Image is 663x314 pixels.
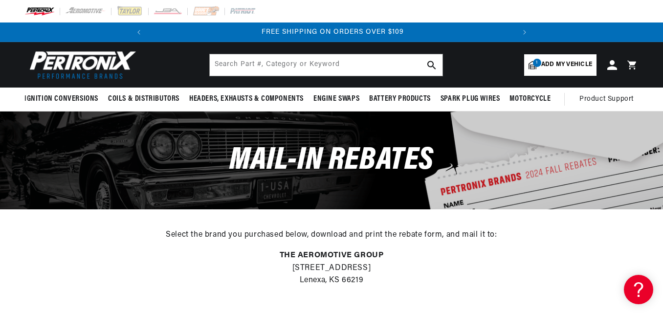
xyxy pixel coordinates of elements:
input: Search Part #, Category or Keyword [210,54,442,76]
summary: Product Support [579,88,639,111]
span: Coils & Distributors [108,94,179,104]
span: Add my vehicle [541,60,592,69]
summary: Ignition Conversions [24,88,103,111]
span: Headers, Exhausts & Components [189,94,304,104]
img: Pertronix [24,48,137,82]
button: Translation missing: en.sections.announcements.previous_announcement [129,22,149,42]
strong: THE AEROMOTIVE GROUP [280,251,384,259]
summary: Headers, Exhausts & Components [184,88,309,111]
a: 1Add my vehicle [524,54,597,76]
span: Spark Plug Wires [441,94,500,104]
button: search button [421,54,442,76]
summary: Spark Plug Wires [436,88,505,111]
span: Ignition Conversions [24,94,98,104]
span: Engine Swaps [313,94,359,104]
div: 2 of 2 [150,27,516,38]
summary: Coils & Distributors [103,88,184,111]
span: Mail-In Rebates [229,145,434,177]
span: Motorcycle [509,94,551,104]
span: FREE SHIPPING ON ORDERS OVER $109 [262,28,404,36]
span: 1 [533,59,541,67]
summary: Motorcycle [505,88,555,111]
summary: Engine Swaps [309,88,364,111]
span: Battery Products [369,94,431,104]
summary: Battery Products [364,88,436,111]
button: Translation missing: en.sections.announcements.next_announcement [515,22,534,42]
div: Announcement [150,27,516,38]
span: Product Support [579,94,634,105]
